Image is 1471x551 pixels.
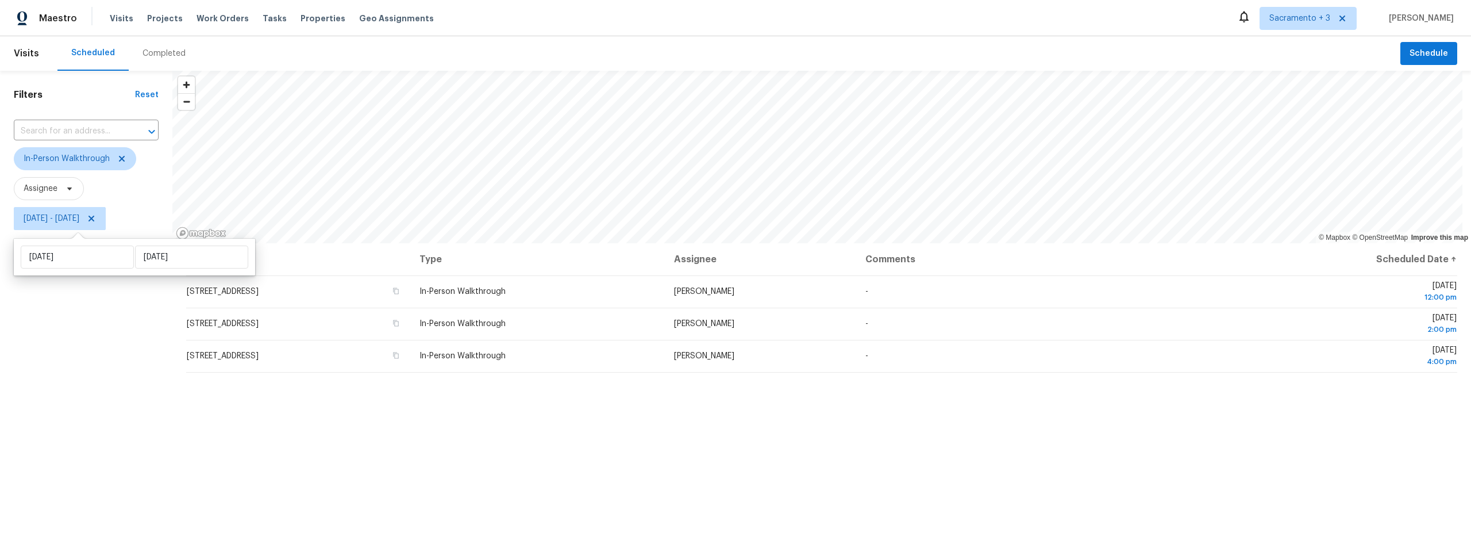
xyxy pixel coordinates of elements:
button: Open [144,124,160,140]
span: [DATE] [1247,282,1457,303]
a: Mapbox [1319,234,1350,242]
span: - [865,320,868,328]
span: Tasks [263,14,287,22]
span: Sacramento + 3 [1269,13,1330,24]
button: Copy Address [391,286,401,296]
span: [STREET_ADDRESS] [187,352,259,360]
div: 12:00 pm [1247,292,1457,303]
span: Properties [301,13,345,24]
span: Assignee [24,183,57,194]
input: Search for an address... [14,123,126,140]
h1: Filters [14,89,135,101]
span: Geo Assignments [359,13,434,24]
span: Work Orders [197,13,249,24]
span: [STREET_ADDRESS] [187,288,259,296]
button: Copy Address [391,350,401,361]
span: [PERSON_NAME] [674,288,734,296]
span: [STREET_ADDRESS] [187,320,259,328]
span: [DATE] - [DATE] [24,213,79,224]
span: In-Person Walkthrough [419,320,506,328]
th: Address [186,243,410,275]
th: Scheduled Date ↑ [1238,243,1457,275]
span: Visits [110,13,133,24]
a: OpenStreetMap [1352,234,1408,242]
span: Zoom out [178,94,195,110]
span: [PERSON_NAME] [674,352,734,360]
a: Mapbox homepage [176,227,226,240]
button: Schedule [1400,42,1457,66]
div: Scheduled [71,47,115,59]
button: Zoom out [178,93,195,110]
input: End date [135,246,248,269]
span: Maestro [39,13,77,24]
span: In-Person Walkthrough [419,288,506,296]
a: Improve this map [1411,234,1468,242]
span: In-Person Walkthrough [419,352,506,360]
span: [PERSON_NAME] [674,320,734,328]
span: [DATE] [1247,346,1457,368]
th: Assignee [665,243,857,275]
span: Visits [14,41,39,66]
div: Reset [135,89,159,101]
div: Completed [143,48,186,59]
span: Schedule [1410,47,1448,61]
button: Zoom in [178,76,195,93]
span: - [865,352,868,360]
canvas: Map [172,71,1462,243]
div: 4:00 pm [1247,356,1457,368]
input: Start date [21,246,134,269]
span: In-Person Walkthrough [24,153,110,164]
th: Comments [856,243,1238,275]
span: Projects [147,13,183,24]
th: Type [410,243,665,275]
span: [PERSON_NAME] [1384,13,1454,24]
button: Copy Address [391,318,401,328]
span: - [865,288,868,296]
span: [DATE] [1247,314,1457,335]
div: 2:00 pm [1247,324,1457,335]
